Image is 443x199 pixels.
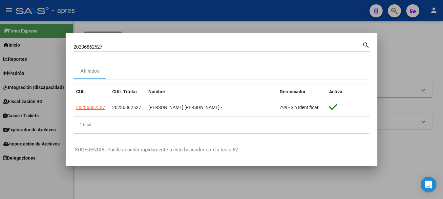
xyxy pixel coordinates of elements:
datatable-header-cell: CUIL Titular [110,85,146,99]
span: Activo [329,89,342,94]
p: -SUGERENCIA: Puede acceder rapidamente a este buscador con la tecla F2- [74,146,369,154]
div: Open Intercom Messenger [421,177,436,192]
datatable-header-cell: Gerenciador [277,85,327,99]
span: 20236862527 [112,105,141,110]
datatable-header-cell: CUIL [74,85,110,99]
div: [PERSON_NAME] [PERSON_NAME] - [148,104,274,111]
mat-icon: search [362,41,370,49]
span: CUIL Titular [112,89,137,94]
span: Z99 - Sin Identificar [280,105,319,110]
span: CUIL [76,89,86,94]
div: 1 total [74,117,369,133]
span: Gerenciador [280,89,306,94]
span: 20236862527 [76,105,105,110]
datatable-header-cell: Nombre [146,85,277,99]
span: Nombre [148,89,165,94]
datatable-header-cell: Activo [327,85,369,99]
div: Afiliados [80,67,100,75]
